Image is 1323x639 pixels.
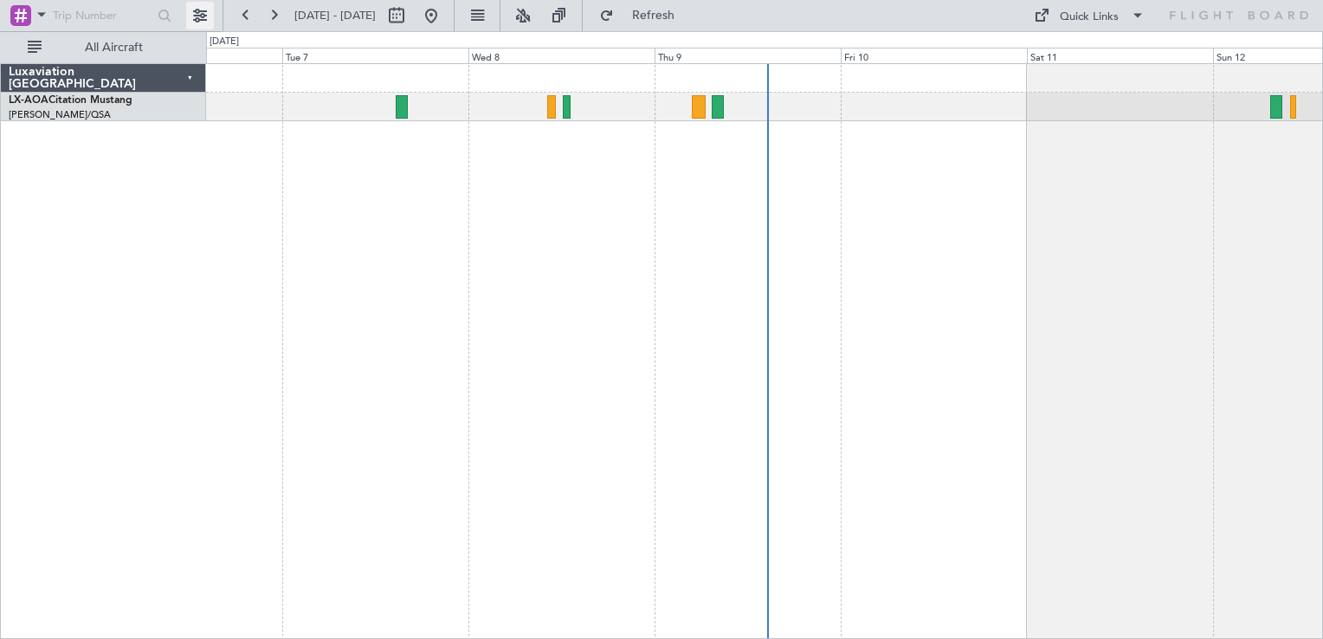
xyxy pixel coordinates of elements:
span: Refresh [617,10,690,22]
a: LX-AOACitation Mustang [9,95,132,106]
input: Trip Number [53,3,152,29]
div: [DATE] [210,35,239,49]
button: Quick Links [1025,2,1153,29]
div: Tue 7 [282,48,468,63]
span: [DATE] - [DATE] [294,8,376,23]
button: Refresh [591,2,695,29]
div: Wed 8 [468,48,655,63]
button: All Aircraft [19,34,188,61]
div: Sat 11 [1027,48,1213,63]
div: Fri 10 [841,48,1027,63]
div: Thu 9 [655,48,841,63]
span: All Aircraft [45,42,183,54]
span: LX-AOA [9,95,48,106]
div: Quick Links [1060,9,1119,26]
a: [PERSON_NAME]/QSA [9,108,111,121]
